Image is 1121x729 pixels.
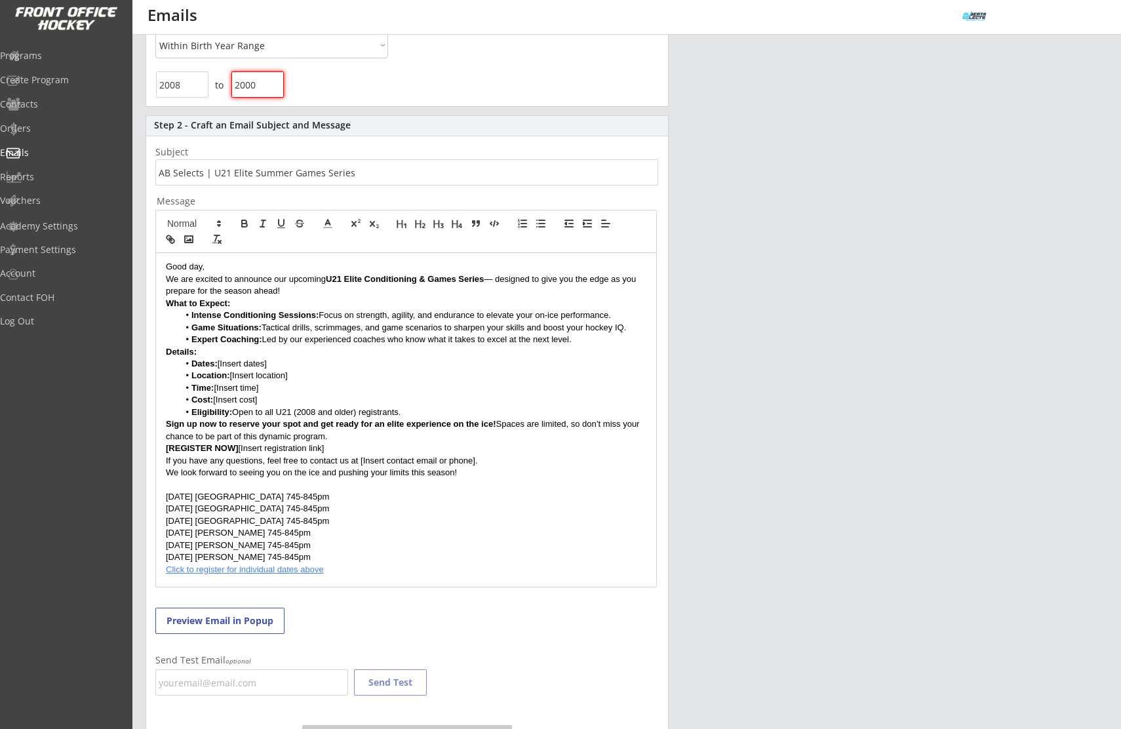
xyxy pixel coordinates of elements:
strong: Sign up now to reserve your spot and get ready for an elite experience on the ice! [166,419,496,429]
span: Font size [161,216,226,231]
li: Open to all U21 (2008 and older) registrants. [179,406,647,418]
li: [Insert location] [179,370,647,382]
span: [DATE] [GEOGRAPHIC_DATA] 745-845pm [166,503,329,513]
span: [DATE] [GEOGRAPHIC_DATA] 745-845pm [166,516,329,526]
p: We are excited to announce our upcoming — designed to give you the edge as you prepare for the se... [166,273,646,298]
a: Click to register for individual dates above [166,564,324,574]
li: [Insert time] [179,382,647,394]
li: Focus on strength, agility, and endurance to elevate your on-ice performance. [179,309,647,321]
p: We look forward to seeing you on the ice and pushing your limits this season! [166,467,646,479]
strong: Cost: [191,395,213,404]
li: [Insert dates] [179,358,647,370]
em: optional [226,656,251,665]
strong: Details: [166,347,197,357]
strong: [REGISTER NOW] [166,443,239,453]
p: If you have any questions, feel free to contact us at [Insert contact email or phone]. [166,455,646,467]
span: [DATE] [GEOGRAPHIC_DATA] 745-845pm [166,492,329,502]
li: [Insert cost] [179,394,647,406]
button: Preview Email in Popup [155,608,285,634]
button: Send Test [354,669,427,696]
strong: What to Expect: [166,298,230,308]
strong: Location: [191,370,230,380]
p: Good day, [166,261,646,273]
strong: Expert Coaching: [191,334,262,344]
div: Subject [155,148,201,157]
input: Birth year [156,71,208,98]
strong: Eligibility: [191,407,232,417]
span: [DATE] [PERSON_NAME] 745-845pm [166,552,311,562]
div: Message [157,197,203,206]
input: youremail@email.com [155,669,348,696]
span: Font color [319,216,337,231]
span: Text alignment [597,216,615,231]
div: Step 2 - Craft an Email Subject and Message [154,121,660,130]
span: [DATE] [PERSON_NAME] 745-845pm [166,540,311,550]
input: Birth year [231,71,284,98]
strong: Time: [191,383,214,393]
strong: Dates: [191,359,218,368]
div: to [215,79,229,92]
strong: Intense Conditioning Sessions: [191,310,319,320]
span: [DATE] [PERSON_NAME] 745-845pm [166,528,311,538]
strong: U21 Elite Conditioning & Games Series [326,274,484,284]
p: [Insert registration link] [166,443,646,454]
strong: Game Situations: [191,323,262,332]
div: Send Test Email [155,656,346,665]
p: Spaces are limited, so don’t miss your chance to be part of this dynamic program. [166,418,646,443]
li: Tactical drills, scrimmages, and game scenarios to sharpen your skills and boost your hockey IQ. [179,322,647,334]
li: Led by our experienced coaches who know what it takes to excel at the next level. [179,334,647,345]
